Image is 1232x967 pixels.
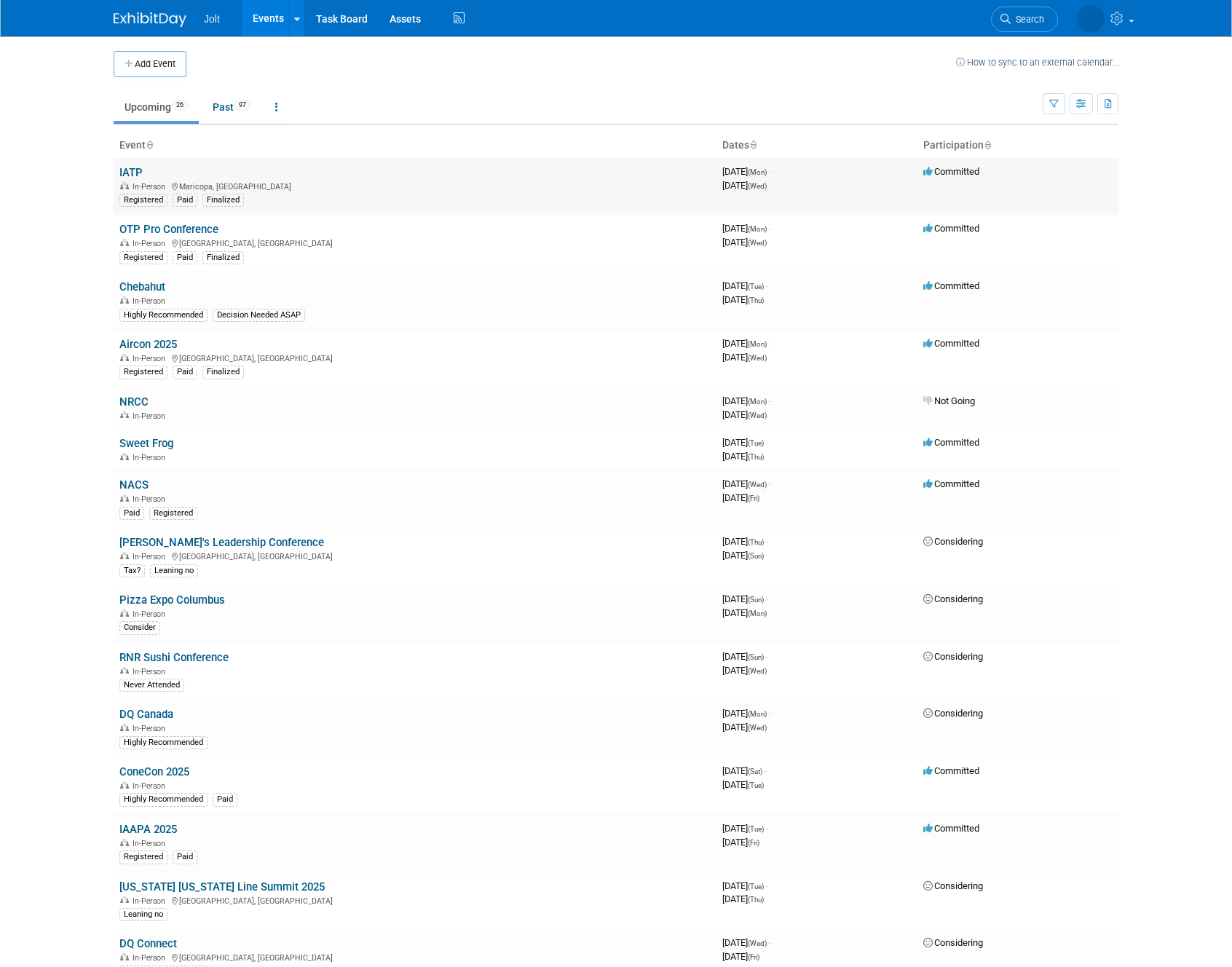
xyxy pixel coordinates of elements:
div: Finalized [202,366,244,379]
span: [DATE] [722,937,771,948]
div: Maricopa, [GEOGRAPHIC_DATA] [119,180,711,192]
span: (Mon) [748,710,767,718]
span: In-Person [133,453,170,462]
img: In-Person Event [120,781,129,789]
span: (Wed) [748,354,767,362]
span: [DATE] [722,338,771,349]
img: In-Person Event [120,724,129,731]
img: In-Person Event [120,494,129,502]
span: (Wed) [748,724,767,732]
span: (Wed) [748,939,767,947]
button: Add Event [114,51,186,77]
span: Jolt [204,13,220,25]
span: - [766,437,768,448]
img: In-Person Event [120,609,129,617]
span: [DATE] [722,765,767,776]
img: In-Person Event [120,182,129,189]
span: (Tue) [748,283,764,291]
span: Search [1011,14,1044,25]
span: In-Person [133,724,170,733]
img: In-Person Event [120,552,129,559]
a: IATP [119,166,143,179]
span: [DATE] [722,880,768,891]
div: Registered [119,850,167,864]
a: Sort by Event Name [146,139,153,151]
span: (Wed) [748,182,767,190]
div: Registered [149,507,197,520]
span: (Wed) [748,239,767,247]
span: (Fri) [748,839,759,847]
span: In-Person [133,239,170,248]
span: [DATE] [722,722,767,733]
span: (Thu) [748,296,764,304]
span: In-Person [133,667,170,676]
span: Considering [923,708,983,719]
span: [DATE] [722,409,767,420]
div: Finalized [202,251,244,264]
div: Finalized [202,194,244,207]
span: - [769,166,771,177]
div: [GEOGRAPHIC_DATA], [GEOGRAPHIC_DATA] [119,352,711,363]
span: (Tue) [748,781,764,789]
span: Committed [923,823,979,834]
span: Committed [923,478,979,489]
span: [DATE] [722,437,768,448]
span: - [765,765,767,776]
img: Eric Neilsen [1077,5,1105,33]
span: - [766,536,768,547]
span: [DATE] [722,294,764,305]
img: In-Person Event [120,453,129,460]
img: In-Person Event [120,839,129,846]
span: (Thu) [748,538,764,546]
a: [PERSON_NAME]'s Leadership Conference [119,536,324,549]
a: NRCC [119,395,149,408]
span: - [769,223,771,234]
span: Considering [923,880,983,891]
span: Committed [923,280,979,291]
div: Paid [173,251,197,264]
span: Committed [923,166,979,177]
span: [DATE] [722,478,771,489]
span: [DATE] [722,492,759,503]
span: In-Person [133,354,170,363]
div: [GEOGRAPHIC_DATA], [GEOGRAPHIC_DATA] [119,951,711,963]
th: Dates [716,133,917,158]
span: (Tue) [748,825,764,833]
div: Paid [213,793,237,806]
span: Considering [923,651,983,662]
div: Decision Needed ASAP [213,309,305,322]
a: Sort by Participation Type [984,139,991,151]
a: Search [991,7,1058,32]
img: In-Person Event [120,239,129,246]
span: [DATE] [722,837,759,848]
div: Highly Recommended [119,793,208,806]
img: In-Person Event [120,354,129,361]
div: Highly Recommended [119,736,208,749]
span: Considering [923,536,983,547]
span: [DATE] [722,280,768,291]
div: Never Attended [119,679,184,692]
span: (Sat) [748,767,762,775]
div: Paid [173,194,197,207]
span: [DATE] [722,352,767,363]
div: Paid [119,507,144,520]
img: In-Person Event [120,667,129,674]
a: Pizza Expo Columbus [119,593,225,607]
span: (Mon) [748,168,767,176]
div: Leaning no [150,564,198,577]
span: (Tue) [748,439,764,447]
span: In-Person [133,781,170,791]
span: In-Person [133,182,170,192]
span: In-Person [133,839,170,848]
span: [DATE] [722,823,768,834]
div: Registered [119,194,167,207]
span: - [769,708,771,719]
span: Committed [923,223,979,234]
span: [DATE] [722,651,768,662]
span: - [766,651,768,662]
th: Participation [917,133,1118,158]
div: Paid [173,366,197,379]
a: Past97 [202,93,261,121]
div: Registered [119,251,167,264]
span: - [766,280,768,291]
